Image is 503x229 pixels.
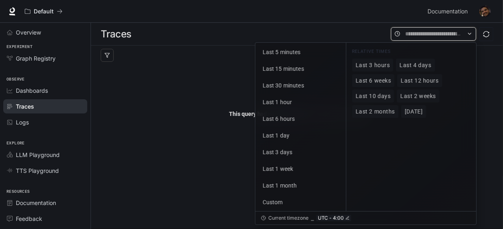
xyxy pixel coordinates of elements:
button: Last 12 hours [397,74,442,87]
button: [DATE] [401,105,426,118]
span: Last 6 hours [263,116,295,122]
span: Dashboards [16,86,48,95]
button: Custom [257,194,344,209]
span: Last 1 month [263,182,297,189]
a: Logs [3,115,87,129]
span: [DATE] [405,108,423,115]
span: Current timezone [268,215,309,221]
span: Feedback [16,214,42,223]
span: Traces [16,102,34,111]
span: TTS Playground [16,166,59,175]
span: Last 12 hours [401,77,438,84]
button: Last 2 weeks [397,89,440,103]
button: Last 5 minutes [257,44,344,59]
span: This query had no results. [229,111,295,117]
span: Last 3 hours [356,62,390,69]
button: UTC - 4:00 [316,215,351,221]
button: Last 30 minutes [257,78,344,93]
span: Last 1 day [263,132,289,139]
button: Last 15 minutes [257,61,344,76]
span: Overview [16,28,41,37]
button: Last 1 week [257,161,344,176]
a: Traces [3,99,87,113]
p: Default [34,8,54,15]
span: Documentation [16,198,56,207]
a: Dashboards [3,83,87,98]
div: RELATIVE TIMES [352,48,471,59]
span: Last 1 week [263,166,294,172]
a: TTS Playground [3,164,87,178]
button: Last 2 months [352,105,399,118]
h1: Traces [101,26,132,42]
span: Last 1 hour [263,99,292,105]
button: Last 6 hours [257,111,344,126]
a: Graph Registry [3,51,87,65]
button: All workspaces [21,3,66,20]
button: Last 1 hour [257,94,344,109]
span: LLM Playground [16,150,60,159]
span: Last 5 minutes [263,49,301,55]
a: Documentation [424,3,474,20]
span: Last 6 weeks [356,77,391,84]
button: Last 1 month [257,178,344,193]
a: Overview [3,25,87,39]
span: Last 3 days [263,149,293,155]
button: Last 10 days [352,89,395,103]
button: Last 6 weeks [352,74,395,87]
a: Feedback [3,212,87,226]
span: Last 10 days [356,93,391,100]
span: Last 4 days [399,62,431,69]
button: Last 4 days [396,59,435,72]
div: ⎯ [311,215,314,221]
span: Last 2 months [356,108,395,115]
a: LLM Playground [3,148,87,162]
button: Last 3 hours [352,59,394,72]
span: Graph Registry [16,54,56,63]
span: Logs [16,118,29,126]
button: Last 1 day [257,128,344,143]
button: Last 3 days [257,144,344,159]
span: UTC - 4:00 [318,215,344,221]
span: Last 2 weeks [400,93,436,100]
span: Edit your query and try again! [229,109,368,118]
a: Documentation [3,196,87,210]
span: Last 15 minutes [263,65,304,72]
span: Documentation [427,7,468,17]
span: Custom [263,199,283,205]
span: Last 30 minutes [263,82,304,89]
button: User avatar [477,3,493,20]
span: sync [483,31,490,37]
img: User avatar [479,6,491,17]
